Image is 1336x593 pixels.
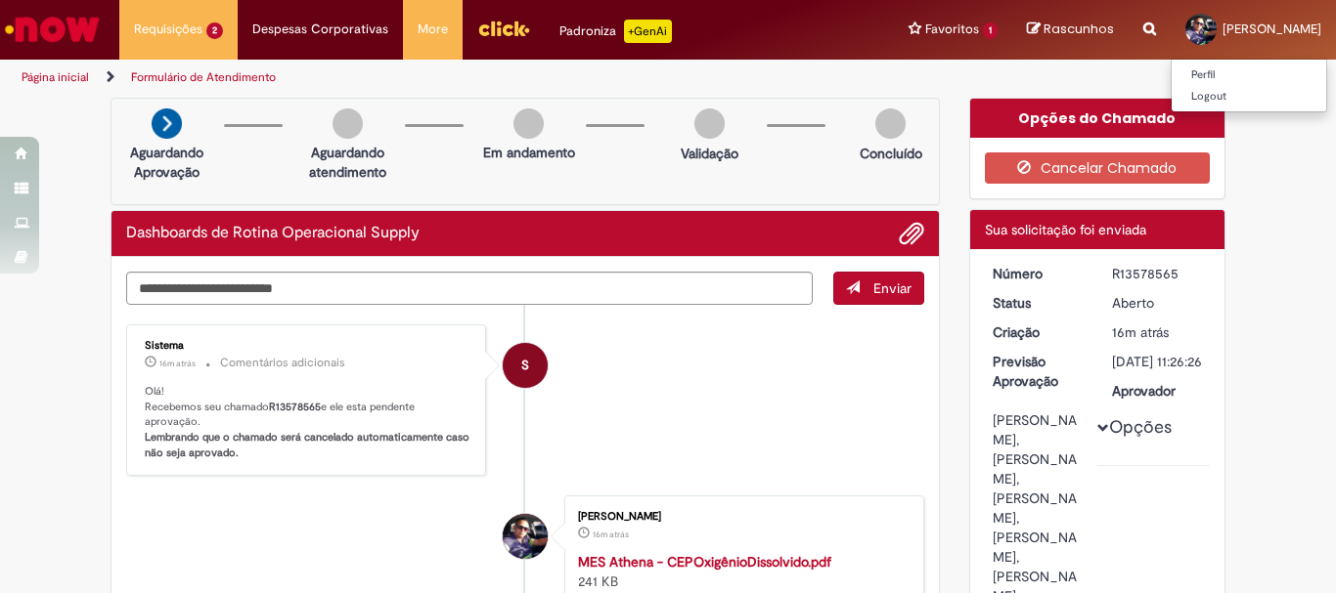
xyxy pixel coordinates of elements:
img: ServiceNow [2,10,103,49]
img: img-circle-grey.png [513,108,544,139]
ul: Trilhas de página [15,60,876,96]
button: Cancelar Chamado [985,152,1211,184]
dt: Número [978,264,1098,283]
dt: Aprovador [1097,381,1218,401]
img: arrow-next.png [152,108,182,139]
a: Página inicial [22,69,89,85]
dt: Status [978,293,1098,313]
span: Requisições [134,20,202,39]
div: [PERSON_NAME] [578,511,904,523]
p: Validação [681,144,738,163]
button: Enviar [833,272,924,305]
time: 29/09/2025 17:26:26 [1112,323,1169,341]
span: 16m atrás [1112,323,1169,341]
span: Favoritos [925,20,979,39]
dt: Previsão Aprovação [978,352,1098,391]
span: More [418,20,448,39]
p: Aguardando Aprovação [119,143,214,182]
div: Opções do Chamado [970,99,1225,138]
img: img-circle-grey.png [694,108,725,139]
div: R13578565 [1112,264,1203,283]
p: +GenAi [624,20,672,43]
div: 29/09/2025 17:26:26 [1112,322,1203,342]
span: Enviar [873,279,912,297]
a: Logout [1172,86,1326,107]
div: 241 KB [578,552,904,591]
b: R13578565 [269,400,321,414]
b: Lembrando que o chamado será cancelado automaticamente caso não seja aprovado. [145,430,472,460]
span: Despesas Corporativas [252,20,388,39]
textarea: Digite sua mensagem aqui... [126,272,813,305]
p: Aguardando atendimento [300,143,395,182]
span: 16m atrás [159,358,196,369]
dt: Criação [978,322,1098,342]
span: S [521,342,529,389]
div: [DATE] 11:26:26 [1112,352,1203,371]
time: 29/09/2025 17:26:41 [159,358,196,369]
img: img-circle-grey.png [875,108,906,139]
p: Concluído [860,144,922,163]
span: [PERSON_NAME] [1223,21,1321,37]
h2: Dashboards de Rotina Operacional Supply Histórico de tíquete [126,225,420,242]
a: Formulário de Atendimento [131,69,276,85]
a: MES Athena - CEPOxigênioDissolvido.pdf [578,553,831,571]
div: Felipe De Oliveira Cavalcante [503,514,548,559]
img: click_logo_yellow_360x200.png [477,14,530,43]
span: 16m atrás [593,529,629,540]
button: Adicionar anexos [899,221,924,246]
a: Rascunhos [1027,21,1114,39]
span: Rascunhos [1044,20,1114,38]
div: Sistema [145,340,470,352]
span: 2 [206,22,223,39]
a: Perfil [1172,64,1326,86]
img: img-circle-grey.png [333,108,363,139]
span: Sua solicitação foi enviada [985,221,1146,238]
p: Em andamento [483,143,575,162]
div: Aberto [1112,293,1203,313]
p: Olá! Recebemos seu chamado e ele esta pendente aprovação. [145,384,470,461]
time: 29/09/2025 17:25:59 [593,529,629,540]
span: 1 [983,22,998,39]
div: Padroniza [559,20,672,43]
small: Comentários adicionais [220,355,345,371]
div: System [503,343,548,388]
